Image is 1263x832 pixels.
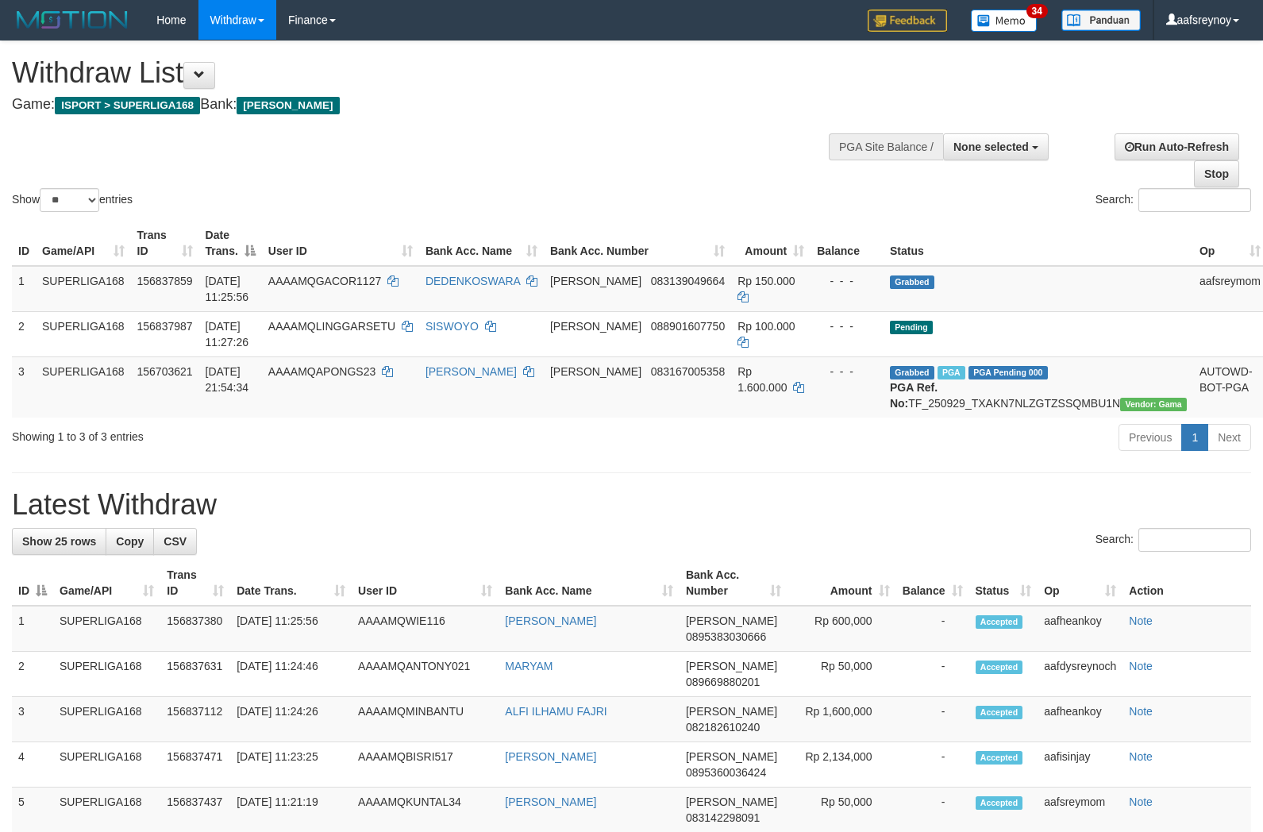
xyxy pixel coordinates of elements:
td: [DATE] 11:24:26 [230,697,352,742]
td: 1 [12,266,36,312]
span: Accepted [976,661,1023,674]
a: Note [1129,795,1153,808]
a: 1 [1181,424,1208,451]
a: ALFI ILHAMU FAJRI [505,705,606,718]
span: Show 25 rows [22,535,96,548]
span: Copy 089669880201 to clipboard [686,676,760,688]
th: Date Trans.: activate to sort column ascending [230,560,352,606]
td: 156837471 [160,742,230,788]
span: [PERSON_NAME] [550,320,641,333]
span: Pending [890,321,933,334]
td: SUPERLIGA168 [53,652,160,697]
th: Date Trans.: activate to sort column descending [199,221,262,266]
input: Search: [1138,528,1251,552]
a: MARYAM [505,660,553,672]
span: Copy 0895383030666 to clipboard [686,630,766,643]
select: Showentries [40,188,99,212]
td: [DATE] 11:25:56 [230,606,352,652]
span: Copy 0895360036424 to clipboard [686,766,766,779]
span: PGA Pending [968,366,1048,379]
td: SUPERLIGA168 [36,311,131,356]
td: 3 [12,356,36,418]
a: Next [1207,424,1251,451]
span: Marked by aafchhiseyha [938,366,965,379]
td: - [896,697,969,742]
td: aafheankoy [1038,697,1122,742]
span: Accepted [976,751,1023,765]
a: Copy [106,528,154,555]
th: Bank Acc. Name: activate to sort column ascending [499,560,680,606]
th: Game/API: activate to sort column ascending [53,560,160,606]
th: Bank Acc. Number: activate to sort column ascending [544,221,731,266]
span: Copy 088901607750 to clipboard [651,320,725,333]
td: SUPERLIGA168 [53,697,160,742]
td: 2 [12,311,36,356]
th: ID [12,221,36,266]
a: Stop [1194,160,1239,187]
th: Action [1122,560,1251,606]
th: Status: activate to sort column ascending [969,560,1038,606]
th: Balance [811,221,884,266]
span: [PERSON_NAME] [686,750,777,763]
span: AAAAMQGACOR1127 [268,275,381,287]
label: Search: [1095,188,1251,212]
td: Rp 50,000 [787,652,896,697]
h1: Withdraw List [12,57,826,89]
td: - [896,606,969,652]
td: AAAAMQMINBANTU [352,697,499,742]
span: None selected [953,141,1029,153]
b: PGA Ref. No: [890,381,938,410]
th: Op: activate to sort column ascending [1038,560,1122,606]
span: Accepted [976,615,1023,629]
label: Search: [1095,528,1251,552]
input: Search: [1138,188,1251,212]
td: TF_250929_TXAKN7NLZGTZSSQMBU1N [884,356,1193,418]
a: Show 25 rows [12,528,106,555]
span: AAAAMQLINGGARSETU [268,320,395,333]
div: - - - [817,318,877,334]
th: Game/API: activate to sort column ascending [36,221,131,266]
td: aafdysreynoch [1038,652,1122,697]
a: [PERSON_NAME] [505,750,596,763]
td: SUPERLIGA168 [53,606,160,652]
h1: Latest Withdraw [12,489,1251,521]
a: Previous [1119,424,1182,451]
a: Note [1129,750,1153,763]
span: [PERSON_NAME] [237,97,339,114]
span: Grabbed [890,366,934,379]
img: Button%20Memo.svg [971,10,1038,32]
span: Copy 083142298091 to clipboard [686,811,760,824]
th: ID: activate to sort column descending [12,560,53,606]
th: Status [884,221,1193,266]
span: ISPORT > SUPERLIGA168 [55,97,200,114]
span: 34 [1026,4,1048,18]
span: Accepted [976,796,1023,810]
td: 156837631 [160,652,230,697]
img: Feedback.jpg [868,10,947,32]
span: [PERSON_NAME] [686,795,777,808]
a: SISWOYO [425,320,479,333]
a: Note [1129,660,1153,672]
span: Vendor URL: https://trx31.1velocity.biz [1120,398,1187,411]
td: 3 [12,697,53,742]
span: CSV [164,535,187,548]
a: CSV [153,528,197,555]
td: SUPERLIGA168 [36,356,131,418]
h4: Game: Bank: [12,97,826,113]
td: aafisinjay [1038,742,1122,788]
th: User ID: activate to sort column ascending [352,560,499,606]
label: Show entries [12,188,133,212]
td: [DATE] 11:24:46 [230,652,352,697]
div: - - - [817,364,877,379]
td: - [896,652,969,697]
span: AAAAMQAPONGS23 [268,365,375,378]
a: DEDENKOSWARA [425,275,520,287]
span: [DATE] 11:27:26 [206,320,249,349]
div: - - - [817,273,877,289]
span: Copy 082182610240 to clipboard [686,721,760,734]
span: Accepted [976,706,1023,719]
div: PGA Site Balance / [829,133,943,160]
td: aafheankoy [1038,606,1122,652]
th: Amount: activate to sort column ascending [731,221,811,266]
span: [PERSON_NAME] [686,705,777,718]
